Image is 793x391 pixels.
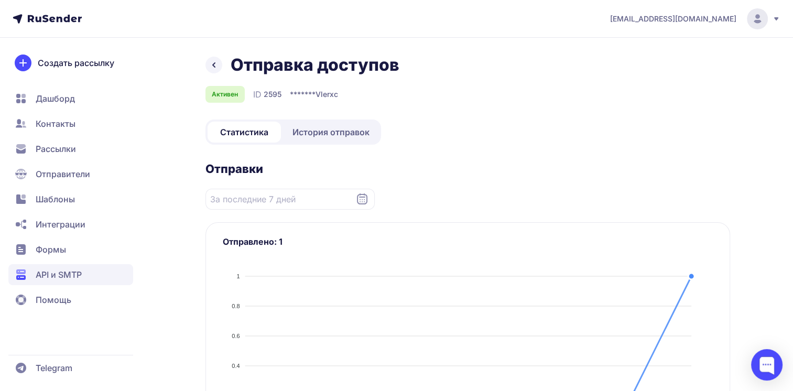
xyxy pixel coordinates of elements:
span: Дашборд [36,92,75,105]
span: Отправители [36,168,90,180]
span: Формы [36,243,66,256]
span: API и SMTP [36,268,82,281]
tspan: 0.4 [232,363,240,369]
tspan: 1 [236,273,240,279]
a: Статистика [208,122,281,143]
span: Контакты [36,117,75,130]
span: [EMAIL_ADDRESS][DOMAIN_NAME] [610,14,736,24]
span: Рассылки [36,143,76,155]
span: История отправок [292,126,370,138]
input: Datepicker input [205,189,375,210]
h1: Отправка доступов [231,55,399,75]
span: Статистика [220,126,268,138]
tspan: 0.6 [232,333,240,339]
h3: Отправлено: 1 [223,235,713,248]
span: Создать рассылку [38,57,114,69]
h2: Отправки [205,161,730,176]
a: Telegram [8,357,133,378]
span: 2595 [264,89,281,100]
span: Telegram [36,362,72,374]
span: Шаблоны [36,193,75,205]
span: Интеграции [36,218,85,231]
tspan: 0.8 [232,303,240,309]
a: История отправок [283,122,379,143]
div: ID [253,88,281,101]
span: Помощь [36,294,71,306]
span: Активен [212,90,238,99]
span: Vlerxc [316,89,338,100]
